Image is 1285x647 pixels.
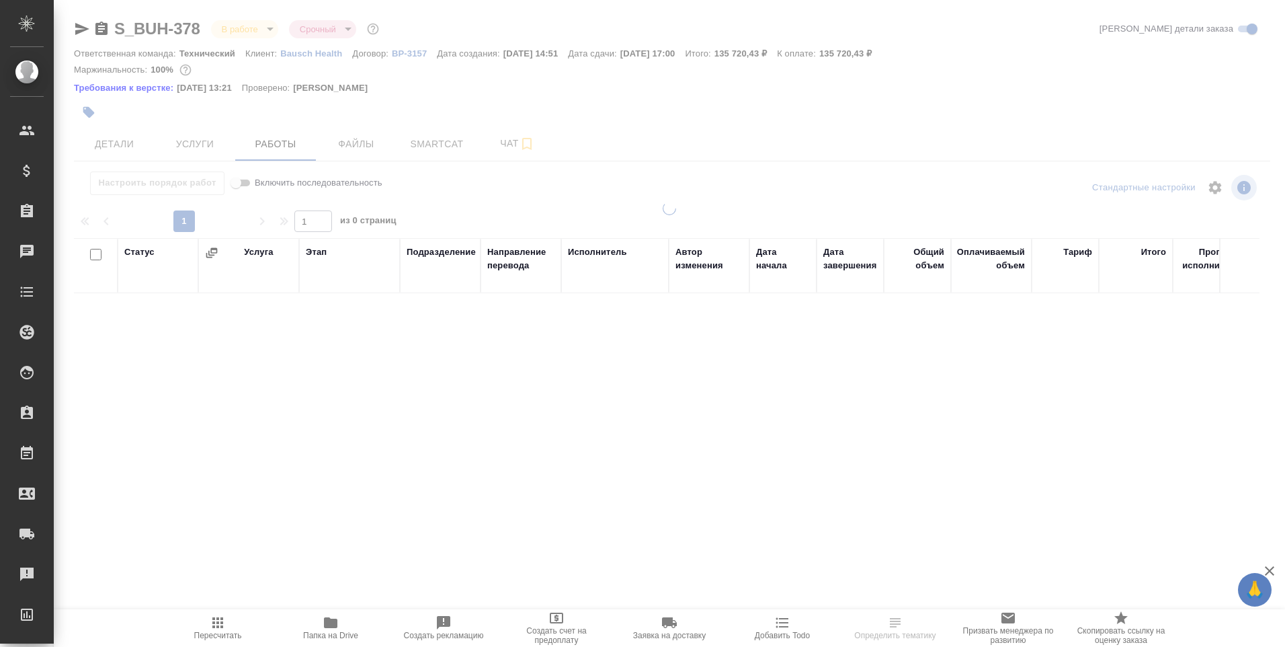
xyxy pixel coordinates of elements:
div: Итого [1141,245,1166,259]
span: 🙏 [1243,576,1266,604]
div: Исполнитель [568,245,627,259]
div: Дата начала [756,245,810,272]
div: Тариф [1063,245,1092,259]
div: Этап [306,245,327,259]
div: Автор изменения [675,245,743,272]
button: 🙏 [1238,573,1272,607]
div: Прогресс исполнителя в SC [1179,245,1240,286]
div: Статус [124,245,155,259]
div: Дата завершения [823,245,877,272]
div: Услуга [244,245,273,259]
div: Общий объем [890,245,944,272]
button: Сгруппировать [205,246,218,260]
div: Оплачиваемый объем [957,245,1025,272]
div: Направление перевода [487,245,554,272]
div: Подразделение [407,245,476,259]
